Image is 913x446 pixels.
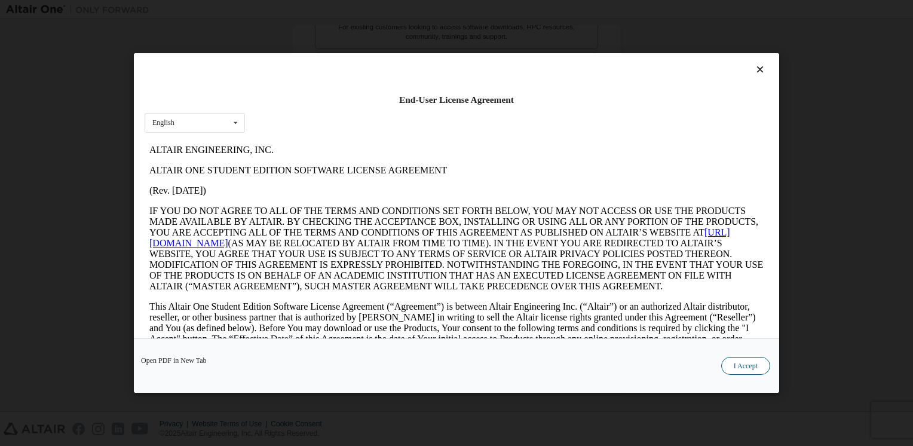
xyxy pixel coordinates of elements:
[5,161,619,215] p: This Altair One Student Edition Software License Agreement (“Agreement”) is between Altair Engine...
[5,5,619,16] p: ALTAIR ENGINEERING, INC.
[141,357,207,364] a: Open PDF in New Tab
[145,94,768,106] div: End-User License Agreement
[5,87,586,108] a: [URL][DOMAIN_NAME]
[721,357,770,375] button: I Accept
[152,119,174,126] div: English
[5,25,619,36] p: ALTAIR ONE STUDENT EDITION SOFTWARE LICENSE AGREEMENT
[5,45,619,56] p: (Rev. [DATE])
[5,66,619,152] p: IF YOU DO NOT AGREE TO ALL OF THE TERMS AND CONDITIONS SET FORTH BELOW, YOU MAY NOT ACCESS OR USE...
